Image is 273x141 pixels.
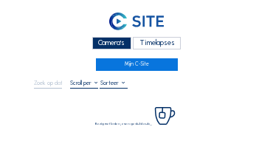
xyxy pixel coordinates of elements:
[34,11,239,35] a: C-SITE Logo
[109,13,164,31] img: C-SITE Logo
[95,122,152,125] span: Bezig met laden, even geduld aub...
[34,79,62,86] input: Zoek op datum 󰅀
[92,37,131,49] div: Camera's
[133,37,181,49] div: Timelapses
[96,58,178,71] a: Mijn C-Site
